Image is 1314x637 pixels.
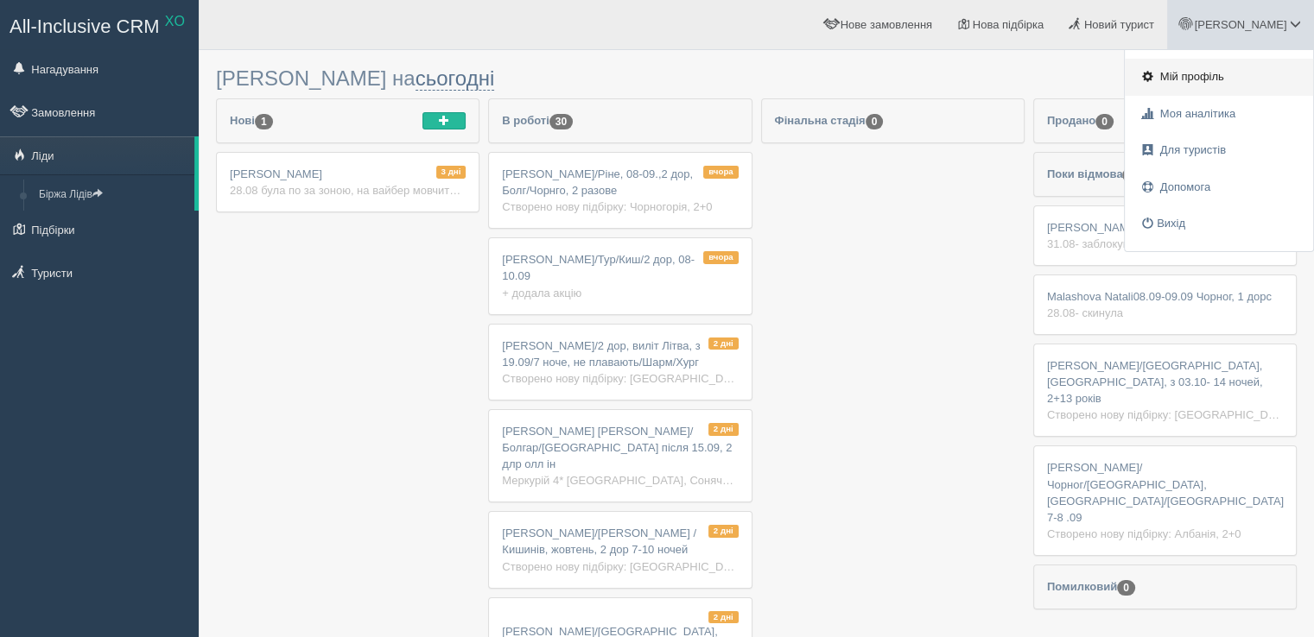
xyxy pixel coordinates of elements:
[841,18,932,31] span: Нове замовлення
[775,114,884,127] span: Фінальна стадія
[1160,70,1224,83] span: Мій профіль
[502,472,738,489] div: Меркурій 4* [GEOGRAPHIC_DATA], Сонячний берег 📅 [DATE] (7 ночей + 2) ✈️ [GEOGRAPHIC_DATA] --:-- →...
[10,16,160,37] span: All-Inclusive CRM
[708,611,739,624] span: 2 дні
[502,167,693,197] span: [PERSON_NAME]/Ріне, 08-09.,2 дор, Болг/Чорнго, 2 разове
[1047,221,1139,234] span: [PERSON_NAME]
[1122,167,1140,183] span: 4
[502,339,700,369] span: [PERSON_NAME]/2 дор, виліт Літва, з 19.09/7 ноче, не плавають/Шарм/Хург
[1047,461,1284,523] span: [PERSON_NAME]/Чорног/[GEOGRAPHIC_DATA], [GEOGRAPHIC_DATA]/[GEOGRAPHIC_DATA] 7-8 .09
[502,527,696,556] span: [PERSON_NAME]/[PERSON_NAME] /Кишинів, жовтень, 2 дор 7-10 ночей
[1125,132,1313,169] a: Для туристів
[1047,580,1135,593] span: Помилковий
[230,114,273,127] span: Нові
[502,199,738,215] div: Створено нову підбірку: Чорногорія, 2+0
[1194,18,1286,31] span: [PERSON_NAME]
[1047,526,1283,542] div: Створено нову підбірку: Албанія, 2+0
[1160,180,1210,193] span: Допомога
[502,425,732,470] span: [PERSON_NAME] [PERSON_NAME]/Болгар/[GEOGRAPHIC_DATA] після 15.09, 2 длр олл ін
[1160,143,1226,156] span: Для туристів
[973,18,1044,31] span: Нова підбірка
[708,525,739,538] span: 2 дні
[703,251,738,264] span: вчора
[255,114,273,129] span: 1
[216,67,1297,90] h3: [PERSON_NAME] на
[708,423,739,436] span: 2 дні
[1047,290,1272,303] span: Malashova Natali08.09-09.09 Чорног, 1 дорс
[1095,114,1114,129] span: 0
[708,337,739,350] span: 2 дні
[1125,96,1313,133] a: Моя аналітика
[1125,205,1313,243] a: Вихід
[502,370,738,387] div: Створено нову підбірку: [GEOGRAPHIC_DATA], 2+0
[1047,167,1140,180] span: Поки відмова
[866,114,884,129] span: 0
[502,253,695,282] span: [PERSON_NAME]/Тур/Киш/2 дор, 08-10.09
[1125,169,1313,206] a: Допомога
[1047,359,1263,405] span: [PERSON_NAME]/[GEOGRAPHIC_DATA], [GEOGRAPHIC_DATA], з 03.10- 14 ночей, 2+13 років
[1117,580,1135,596] span: 0
[31,180,194,211] a: Біржа Лідів
[416,66,495,91] a: сьогодні
[549,114,573,129] span: 30
[230,167,322,180] span: [PERSON_NAME]
[703,166,738,179] span: вчора
[1047,236,1283,252] div: 31.08- заблокувала мене
[502,114,573,127] span: В роботі
[1,1,198,48] a: All-Inclusive CRM XO
[1084,18,1154,31] span: Новий турист
[502,558,738,575] div: Створено нову підбірку: [GEOGRAPHIC_DATA], 2+0
[1160,107,1235,120] span: Моя аналітика
[436,166,467,179] span: 3 дні
[1047,407,1283,423] div: Створено нову підбірку: [GEOGRAPHIC_DATA], 2+1
[165,14,185,28] sup: XO
[502,285,738,301] div: + додала акцію
[1047,305,1283,321] div: 28.08- скинула
[1047,114,1114,127] span: Продано
[230,182,466,199] div: 28.08 була по за зоною, на вайбер мовчить потім скинула дзвінок
[1125,59,1313,96] a: Мій профіль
